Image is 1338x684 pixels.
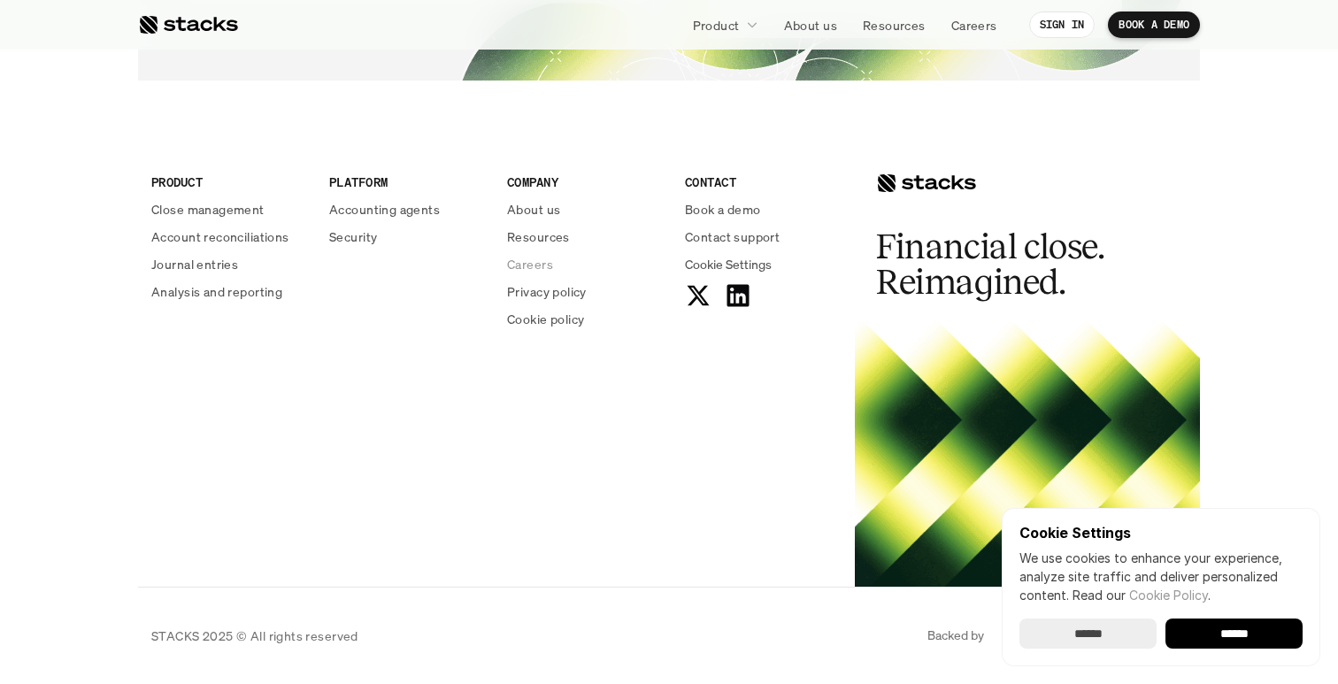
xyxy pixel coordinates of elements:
p: COMPANY [507,173,664,191]
a: Account reconciliations [151,227,308,246]
a: Accounting agents [329,200,486,219]
a: Book a demo [685,200,842,219]
p: Security [329,227,377,246]
span: Read our . [1073,588,1211,603]
a: Contact support [685,227,842,246]
p: PLATFORM [329,173,486,191]
p: Account reconciliations [151,227,289,246]
a: Privacy Policy [209,410,287,422]
a: About us [773,9,848,41]
p: Book a demo [685,200,761,219]
h2: Financial close. Reimagined. [876,229,1142,300]
p: Contact support [685,227,780,246]
button: Cookie Trigger [685,255,772,273]
p: Close management [151,200,265,219]
p: Resources [863,16,926,35]
a: About us [507,200,664,219]
p: PRODUCT [151,173,308,191]
p: About us [507,200,560,219]
p: CONTACT [685,173,842,191]
p: Privacy policy [507,282,587,301]
p: Resources [507,227,570,246]
a: Close management [151,200,308,219]
p: About us [784,16,837,35]
p: BOOK A DEMO [1119,19,1189,31]
p: Product [693,16,740,35]
a: Analysis and reporting [151,282,308,301]
a: Careers [941,9,1008,41]
a: Cookie policy [507,310,664,328]
p: Cookie policy [507,310,584,328]
a: Cookie Policy [1129,588,1208,603]
a: BOOK A DEMO [1108,12,1200,38]
p: Careers [507,255,553,273]
a: Resources [852,9,936,41]
p: Cookie Settings [1019,526,1303,540]
span: Cookie Settings [685,255,772,273]
p: Accounting agents [329,200,440,219]
p: We use cookies to enhance your experience, analyze site traffic and deliver personalized content. [1019,549,1303,604]
p: Analysis and reporting [151,282,282,301]
a: Security [329,227,486,246]
p: Journal entries [151,255,238,273]
p: SIGN IN [1040,19,1085,31]
a: SIGN IN [1029,12,1096,38]
p: STACKS 2025 © All rights reserved [151,626,358,645]
a: Careers [507,255,664,273]
a: Resources [507,227,664,246]
a: Journal entries [151,255,308,273]
p: Careers [951,16,997,35]
p: Backed by [927,628,984,643]
a: Privacy policy [507,282,664,301]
